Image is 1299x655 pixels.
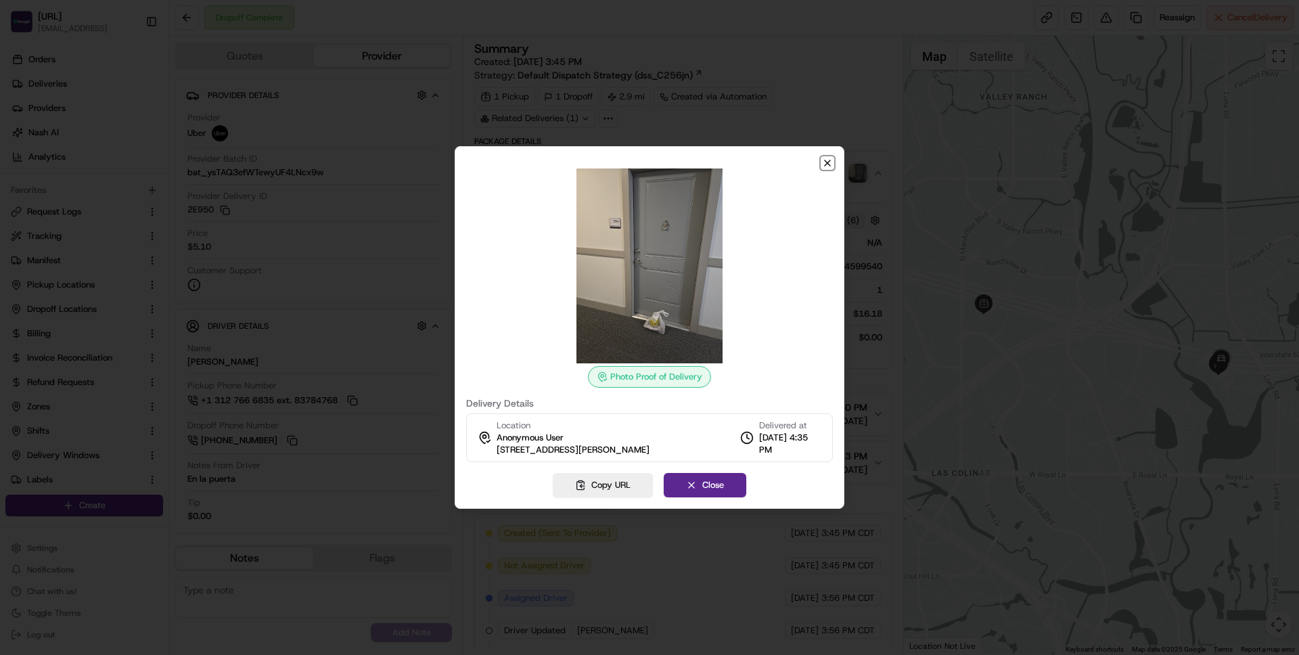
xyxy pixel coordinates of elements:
[109,191,223,215] a: 💻API Documentation
[14,14,41,41] img: Nash
[27,196,104,210] span: Knowledge Base
[497,444,649,456] span: [STREET_ADDRESS][PERSON_NAME]
[14,54,246,76] p: Welcome 👋
[95,229,164,240] a: Powered byPylon
[230,133,246,150] button: Start new chat
[35,87,223,101] input: Clear
[46,129,222,143] div: Start new chat
[114,198,125,208] div: 💻
[552,168,747,363] img: photo_proof_of_delivery image
[759,432,821,456] span: [DATE] 4:35 PM
[14,198,24,208] div: 📗
[497,432,564,444] span: Anonymous User
[553,473,653,497] button: Copy URL
[46,143,171,154] div: We're available if you need us!
[664,473,746,497] button: Close
[588,366,711,388] div: Photo Proof of Delivery
[759,420,821,432] span: Delivered at
[135,229,164,240] span: Pylon
[497,420,530,432] span: Location
[8,191,109,215] a: 📗Knowledge Base
[14,129,38,154] img: 1736555255976-a54dd68f-1ca7-489b-9aae-adbdc363a1c4
[466,399,833,408] label: Delivery Details
[128,196,217,210] span: API Documentation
